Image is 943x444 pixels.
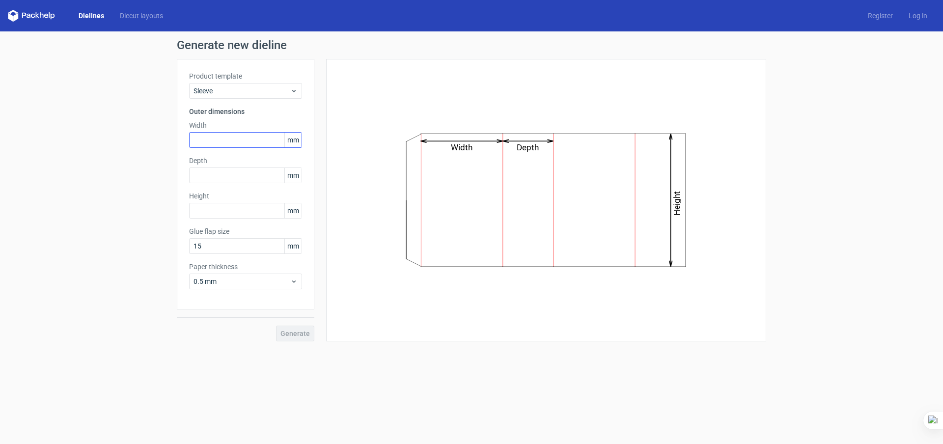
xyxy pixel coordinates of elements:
span: 0.5 mm [194,277,290,286]
a: Dielines [71,11,112,21]
label: Glue flap size [189,226,302,236]
text: Width [451,142,473,152]
a: Register [860,11,901,21]
label: Paper thickness [189,262,302,272]
text: Height [672,191,682,216]
span: mm [284,203,302,218]
h3: Outer dimensions [189,107,302,116]
label: Depth [189,156,302,166]
label: Width [189,120,302,130]
h1: Generate new dieline [177,39,766,51]
label: Height [189,191,302,201]
label: Product template [189,71,302,81]
span: mm [284,133,302,147]
span: mm [284,168,302,183]
span: Sleeve [194,86,290,96]
text: Depth [517,142,539,152]
a: Log in [901,11,935,21]
span: mm [284,239,302,253]
a: Diecut layouts [112,11,171,21]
